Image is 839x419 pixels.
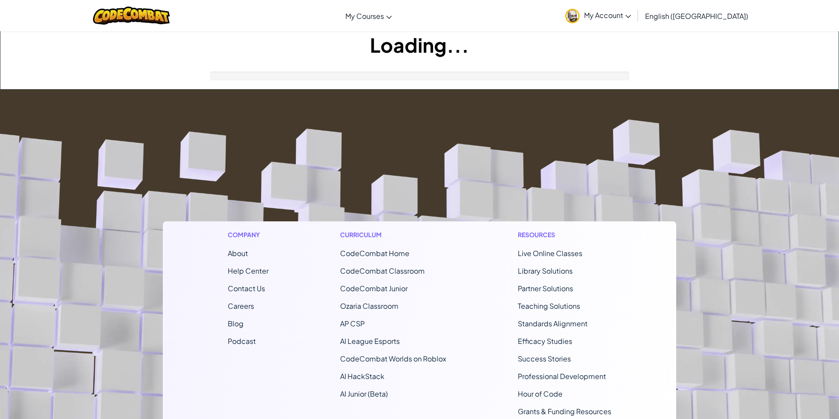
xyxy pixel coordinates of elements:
a: CodeCombat Classroom [340,266,425,275]
span: English ([GEOGRAPHIC_DATA]) [645,11,748,21]
a: AI League Esports [340,336,400,346]
a: Partner Solutions [518,284,573,293]
a: About [228,249,248,258]
span: CodeCombat Home [340,249,409,258]
a: Teaching Solutions [518,301,580,311]
a: Blog [228,319,244,328]
img: CodeCombat logo [93,7,170,25]
span: My Courses [345,11,384,21]
h1: Company [228,230,269,239]
span: Contact Us [228,284,265,293]
a: Library Solutions [518,266,573,275]
h1: Curriculum [340,230,446,239]
a: My Account [561,2,635,29]
h1: Loading... [0,31,839,58]
img: avatar [565,9,580,23]
a: Hour of Code [518,389,563,398]
a: AI HackStack [340,372,384,381]
a: English ([GEOGRAPHIC_DATA]) [641,4,753,28]
a: My Courses [341,4,396,28]
a: Live Online Classes [518,249,582,258]
a: Help Center [228,266,269,275]
a: AP CSP [340,319,365,328]
a: Professional Development [518,372,606,381]
a: Success Stories [518,354,571,363]
a: AI Junior (Beta) [340,389,388,398]
a: Ozaria Classroom [340,301,398,311]
h1: Resources [518,230,611,239]
a: Grants & Funding Resources [518,407,611,416]
a: CodeCombat Junior [340,284,408,293]
span: My Account [584,11,631,20]
a: Standards Alignment [518,319,588,328]
a: CodeCombat Worlds on Roblox [340,354,446,363]
a: Careers [228,301,254,311]
a: Podcast [228,336,256,346]
a: Efficacy Studies [518,336,572,346]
